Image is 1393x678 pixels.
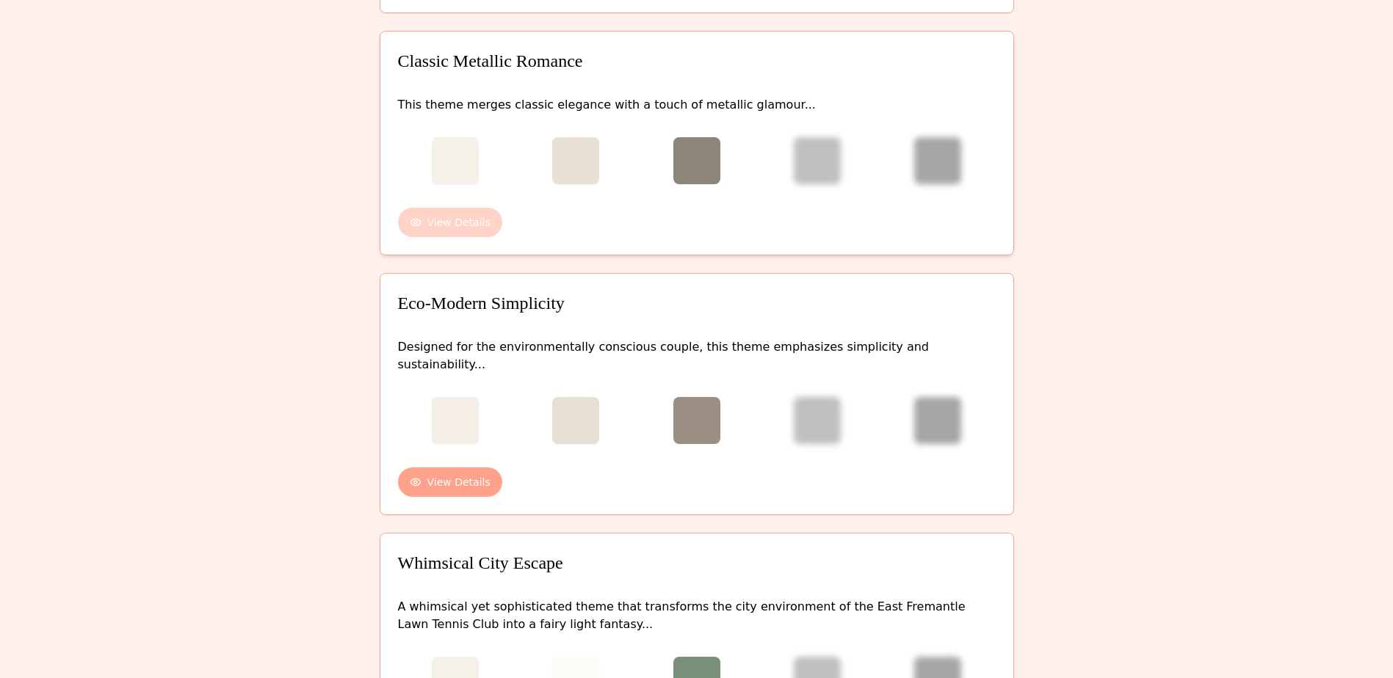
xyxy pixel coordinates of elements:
[398,208,502,237] button: View Details
[398,551,996,575] h3: Whimsical City Escape
[398,96,996,114] p: This theme merges classic elegance with a touch of metallic glamour. ..
[398,598,996,633] p: A whimsical yet sophisticated theme that transforms the city environment of the East Fremantle La...
[398,338,996,373] p: Designed for the environmentally conscious couple, this theme emphasizes simplicity and sustainab...
[398,467,502,497] button: View Details
[398,291,996,315] h3: Eco-Modern Simplicity
[398,49,996,73] h3: Classic Metallic Romance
